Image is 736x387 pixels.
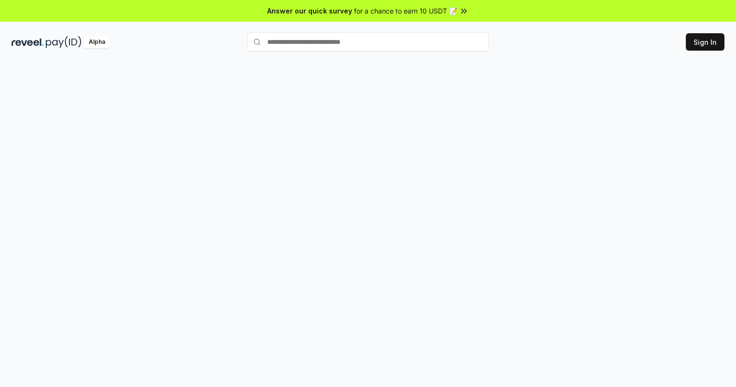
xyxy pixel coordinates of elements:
img: pay_id [46,36,82,48]
img: reveel_dark [12,36,44,48]
span: for a chance to earn 10 USDT 📝 [354,6,457,16]
span: Answer our quick survey [267,6,352,16]
div: Alpha [83,36,110,48]
button: Sign In [686,33,724,51]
